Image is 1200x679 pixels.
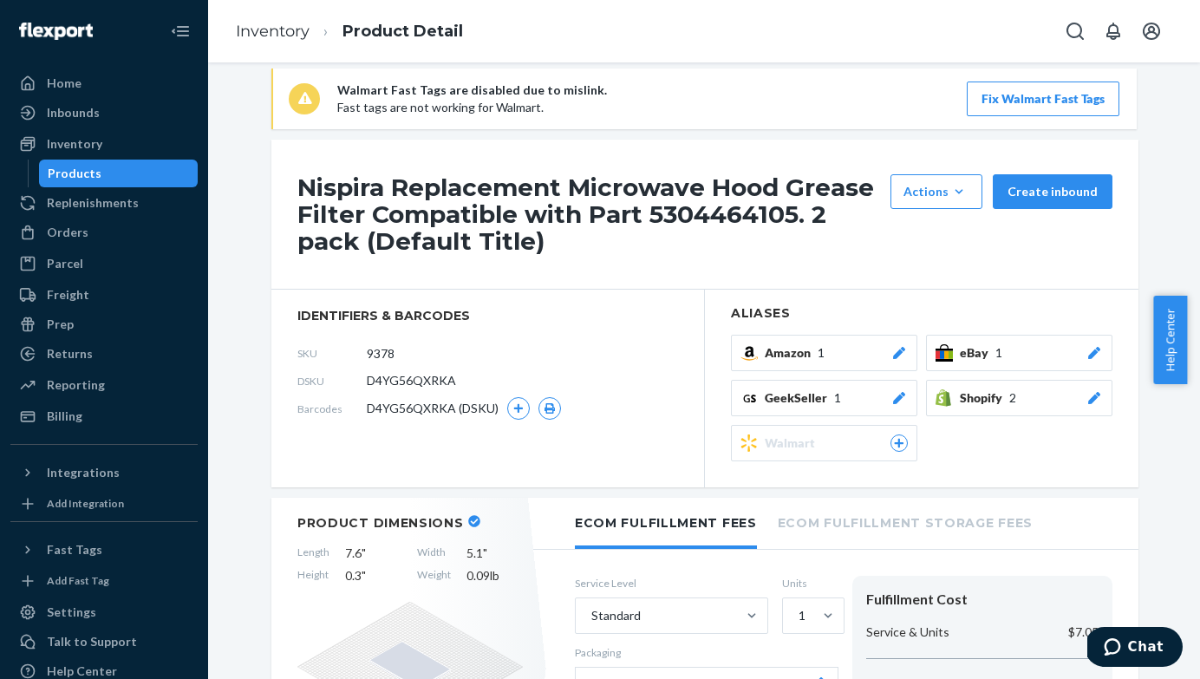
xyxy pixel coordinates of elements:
input: Standard [590,607,591,624]
span: 1 [995,344,1002,362]
a: Returns [10,340,198,368]
span: Length [297,545,329,562]
a: Products [39,160,199,187]
label: Units [782,576,838,591]
div: Home [47,75,82,92]
label: Service Level [575,576,768,591]
a: Freight [10,281,198,309]
h2: Aliases [731,307,1112,320]
span: SKU [297,346,367,361]
div: Add Integration [47,496,124,511]
a: Product Detail [342,22,463,41]
button: eBay1 [926,335,1112,371]
li: Ecom Fulfillment Fees [575,498,757,549]
span: identifiers & barcodes [297,307,678,324]
button: Integrations [10,459,198,486]
button: GeekSeller1 [731,380,917,416]
div: Returns [47,345,93,362]
span: 1 [834,389,841,407]
span: Walmart [765,434,822,452]
a: Settings [10,598,198,626]
div: Inbounds [47,104,100,121]
button: Actions [890,174,982,209]
div: Billing [47,408,82,425]
div: Standard [591,607,641,624]
button: Fix Walmart Fast Tags [967,82,1119,116]
span: 0.3 [345,567,401,584]
span: GeekSeller [765,389,834,407]
button: Amazon1 [731,335,917,371]
div: Fast Tags [47,541,102,558]
div: Talk to Support [47,633,137,650]
button: Create inbound [993,174,1112,209]
div: Freight [47,286,89,304]
span: " [362,545,366,560]
h2: Product Dimensions [297,515,464,531]
span: Barcodes [297,402,367,416]
a: Inbounds [10,99,198,127]
div: Orders [47,224,88,241]
a: Billing [10,402,198,430]
a: Inventory [10,130,198,158]
span: 2 [1009,389,1016,407]
p: Service & Units [866,624,949,641]
button: Walmart [731,425,917,461]
span: Height [297,567,329,584]
div: Integrations [47,464,120,481]
span: D4YG56QXRKA (DSKU) [367,400,499,417]
div: Replenishments [47,194,139,212]
span: eBay [960,344,995,362]
button: Open account menu [1134,14,1169,49]
div: Parcel [47,255,83,272]
a: Add Integration [10,493,198,514]
span: DSKU [297,374,367,388]
li: Ecom Fulfillment Storage Fees [778,498,1033,545]
button: Open notifications [1096,14,1131,49]
a: Replenishments [10,189,198,217]
a: Inventory [236,22,310,41]
ol: breadcrumbs [222,6,477,57]
img: Flexport logo [19,23,93,40]
p: Packaging [575,645,838,660]
span: Amazon [765,344,818,362]
button: Fast Tags [10,536,198,564]
div: Products [48,165,101,182]
p: Fast tags are not working for Walmart. [337,99,607,116]
a: Add Fast Tag [10,571,198,591]
input: 1 [797,607,799,624]
div: Inventory [47,135,102,153]
p: $7.05 [1068,624,1099,641]
button: Close Navigation [163,14,198,49]
iframe: Opens a widget where you can chat to one of our agents [1087,627,1183,670]
span: Width [417,545,451,562]
div: Reporting [47,376,105,394]
span: 1 [818,344,825,362]
span: D4YG56QXRKA [367,372,456,389]
div: Prep [47,316,74,333]
button: Open Search Box [1058,14,1092,49]
button: Shopify2 [926,380,1112,416]
p: Walmart Fast Tags are disabled due to mislink. [337,82,607,99]
span: 7.6 [345,545,401,562]
a: Orders [10,219,198,246]
span: " [362,568,366,583]
span: 0.09 lb [466,567,523,584]
a: Home [10,69,198,97]
a: Parcel [10,250,198,277]
div: Add Fast Tag [47,573,109,588]
button: Talk to Support [10,628,198,656]
div: 1 [799,607,805,624]
span: 5.1 [466,545,523,562]
span: Weight [417,567,451,584]
span: " [483,545,487,560]
div: Settings [47,604,96,621]
a: Prep [10,310,198,338]
h1: Nispira Replacement Microwave Hood Grease Filter Compatible with Part 5304464105. 2 pack (Default... [297,174,882,254]
button: Help Center [1153,296,1187,384]
a: Reporting [10,371,198,399]
div: Actions [903,183,969,200]
div: Fulfillment Cost [866,590,1099,610]
span: Shopify [960,389,1009,407]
